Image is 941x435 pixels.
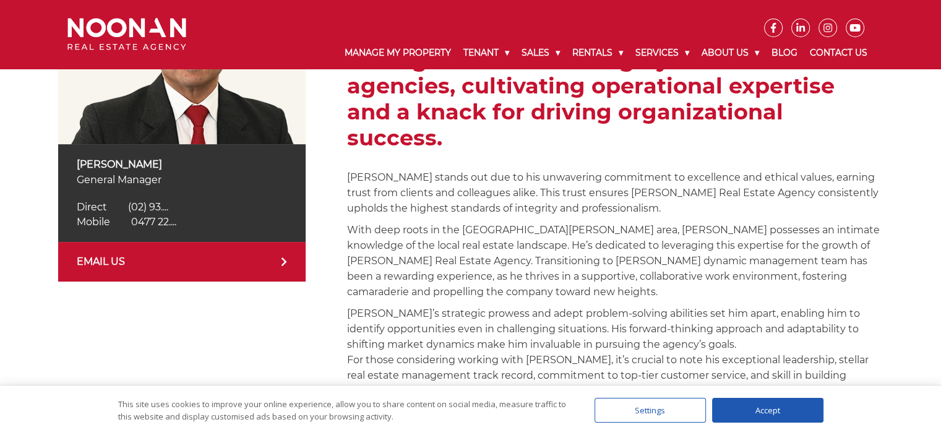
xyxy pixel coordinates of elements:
a: Tenant [457,37,515,69]
a: About Us [695,37,765,69]
p: [PERSON_NAME] stands out due to his unwavering commitment to excellence and ethical values, earni... [347,170,883,216]
a: Click to reveal phone number [77,216,176,228]
span: 0477 22.... [131,216,176,228]
a: Blog [765,37,804,69]
span: Direct [77,201,107,213]
span: (02) 93.... [128,201,168,213]
a: Sales [515,37,566,69]
p: [PERSON_NAME]’s strategic prowess and adept problem-solving abilities set him apart, enabling him... [347,306,883,429]
a: Rentals [566,37,629,69]
p: General Manager [77,172,287,187]
div: Accept [712,398,823,423]
span: Mobile [77,216,110,228]
a: Contact Us [804,37,874,69]
p: With deep roots in the [GEOGRAPHIC_DATA][PERSON_NAME] area, [PERSON_NAME] possesses an intimate k... [347,222,883,299]
a: Click to reveal phone number [77,201,168,213]
a: EMAIL US [58,242,306,282]
a: Manage My Property [338,37,457,69]
div: This site uses cookies to improve your online experience, allow you to share content on social me... [118,398,570,423]
img: Noonan Real Estate Agency [67,18,186,51]
a: Services [629,37,695,69]
p: [PERSON_NAME] [77,157,287,172]
div: Settings [595,398,706,423]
